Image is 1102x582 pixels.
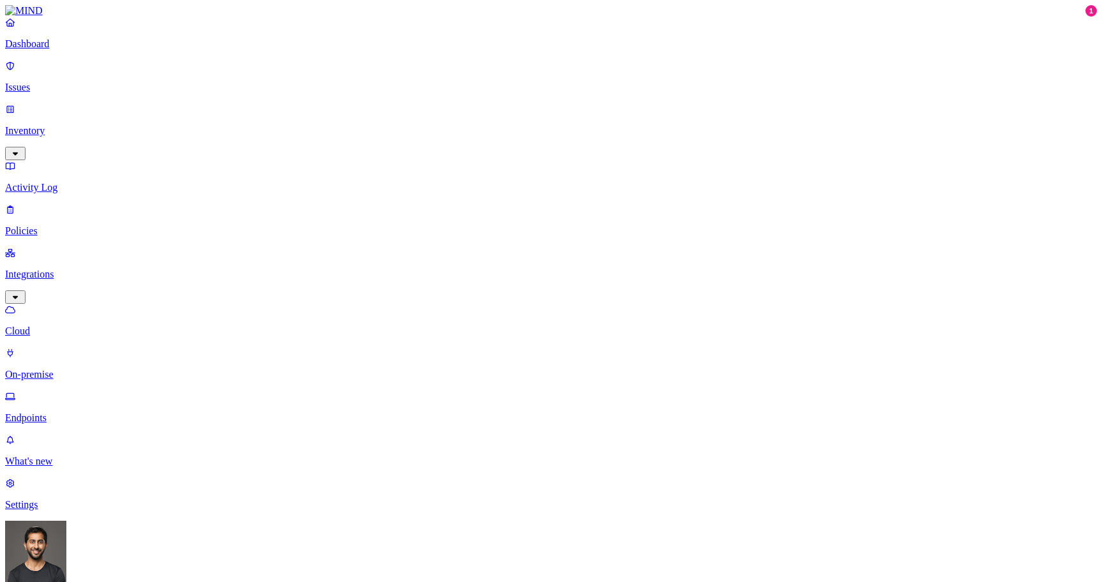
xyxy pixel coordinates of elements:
p: Endpoints [5,412,1097,424]
a: Policies [5,204,1097,237]
a: Endpoints [5,391,1097,424]
p: On-premise [5,369,1097,380]
a: Dashboard [5,17,1097,50]
img: MIND [5,5,43,17]
a: On-premise [5,347,1097,380]
p: Inventory [5,125,1097,137]
a: Cloud [5,304,1097,337]
p: Settings [5,499,1097,511]
img: Hod Bin Noon [5,521,66,582]
p: Policies [5,225,1097,237]
a: What's new [5,434,1097,467]
p: Cloud [5,325,1097,337]
p: Integrations [5,269,1097,280]
a: Integrations [5,247,1097,302]
a: Activity Log [5,160,1097,193]
div: 1 [1085,5,1097,17]
a: Issues [5,60,1097,93]
p: Issues [5,82,1097,93]
a: Inventory [5,103,1097,158]
p: Activity Log [5,182,1097,193]
a: MIND [5,5,1097,17]
p: Dashboard [5,38,1097,50]
p: What's new [5,456,1097,467]
a: Settings [5,477,1097,511]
